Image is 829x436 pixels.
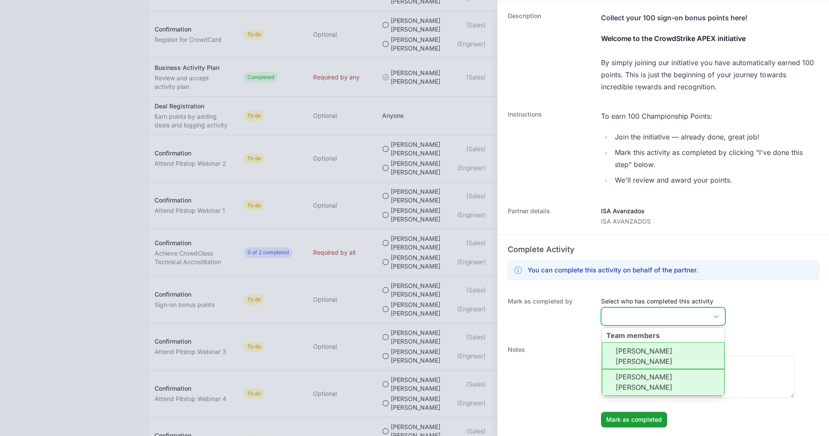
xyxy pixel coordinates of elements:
[601,34,746,43] strong: Welcome to the CrowdStrike APEX initiative
[508,110,591,190] dt: Instructions
[601,110,819,122] div: To earn 100 Championship Points:
[606,414,662,425] span: Mark as completed
[708,308,725,325] div: Close
[508,12,591,93] dt: Description
[601,297,725,306] label: Select who has completed this activity
[508,207,591,226] dt: Partner details
[601,12,819,24] div: Collect your 100 sign-on bonus points here!
[601,57,819,93] div: By simply joining our initiative you have automatically earned 100 points. This is just the begin...
[508,297,591,328] dt: Mark as completed by
[612,131,819,143] li: Join the initiative — already done, great job!
[508,243,819,256] h2: Complete Activity
[601,412,667,427] button: Mark as completed
[612,174,819,186] li: We'll review and award your points.
[601,217,651,226] p: ISA AVANZADOS
[528,265,699,275] h3: You can complete this activity on behalf of the partner.
[601,207,651,215] p: ISA Avanzados
[612,146,819,171] li: Mark this activity as completed by clicking "I've done this step" below.
[601,345,794,354] label: Enter a note to be shown to partner
[602,327,725,396] li: Team members
[508,345,591,427] dt: Notes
